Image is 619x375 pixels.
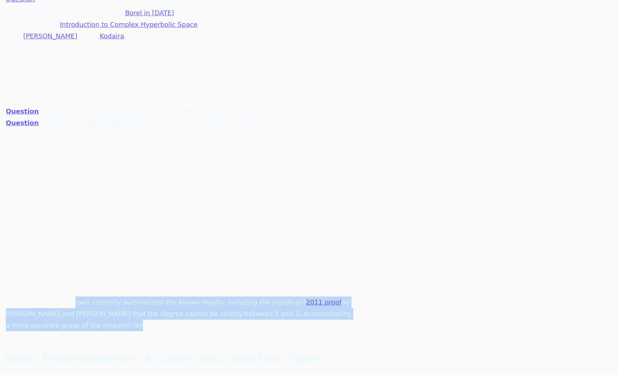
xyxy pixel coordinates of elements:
li: Fabricating computational approaches or evidence [16,260,353,272]
a: Introduction to Complex Hyperbolic Space [60,21,198,28]
p: Interestingly, none of the AI systems (including Sugaku) provided the fully correct answer, altho... [6,51,353,97]
a: 2011 proof [306,298,341,306]
a: Question [6,107,39,115]
li: Inventing non-existent papers or results [16,244,353,256]
h2: What Mathematicians Actually Ask: Question Types [6,351,353,366]
p: This was resolved in the negative by and there's a great explanation in [PERSON_NAME] and in some... [6,7,353,42]
li: Making false claims about the state of research (such as claiming degree 2 has been fully classif... [16,229,353,240]
b: : What are the latest results on the [PERSON_NAME] Class Degree Conjecture? [39,107,328,115]
a: Borel in [DATE] [125,9,174,17]
i: or [330,107,336,115]
p: This was part of my research area, and is the conjecture that a certain quantity (the degree) is ... [6,149,353,172]
li: Creating fictional connections to other mathematical problems [16,276,353,288]
a: Question [6,119,39,127]
p: Most AI systems provided partially correct but flawed answers, with common problems including: [6,181,353,192]
a: [PERSON_NAME] [23,32,77,40]
b: : What is the [PERSON_NAME] Class Degree Conjecture and what is currently known about it? [6,119,348,138]
p: [PERSON_NAME]'s answer correctly summarized the known results, including the significant by [PERS... [6,297,353,331]
a: Kodaira [100,32,124,40]
li: Incorrectly focusing only on classifying elements of natural degree while missing the critical qu... [16,201,353,224]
